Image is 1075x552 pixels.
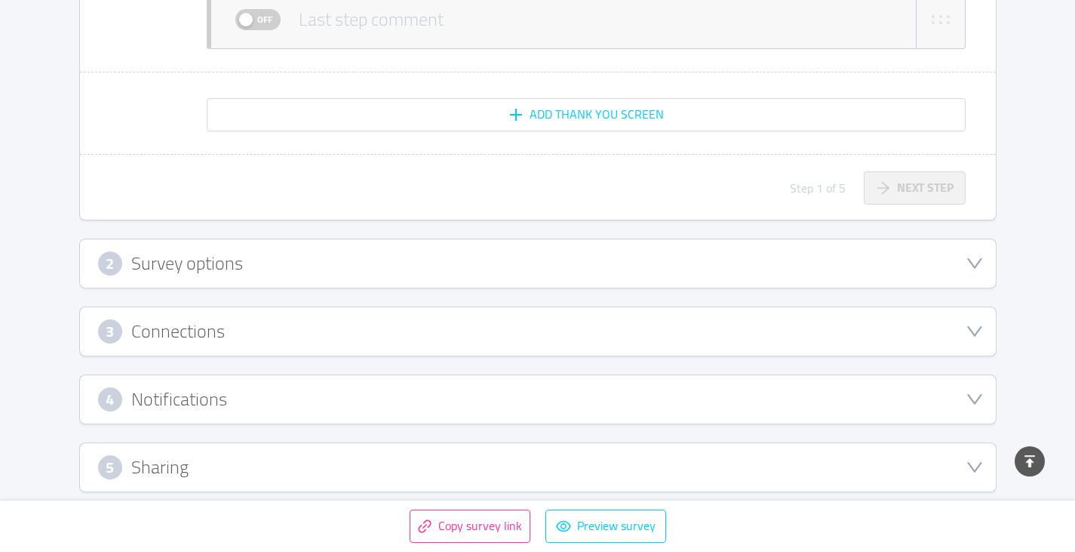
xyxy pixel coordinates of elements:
[207,98,966,131] button: icon: plusAdd Thank You screen
[966,254,984,273] i: icon: down
[131,255,243,272] h3: Survey options
[131,391,227,408] h3: Notifications
[106,391,114,408] span: 4
[545,510,666,543] button: icon: eyePreview survey
[864,171,966,205] button: icon: arrow-rightNext step
[966,322,984,341] i: icon: down
[106,459,114,476] span: 5
[131,459,189,476] h3: Sharing
[106,255,114,272] span: 2
[410,510,530,543] button: icon: linkCopy survey link
[299,6,444,33] div: Last step comment
[790,179,846,197] div: Step 1 of 5
[131,323,225,340] h3: Connections
[254,10,275,29] span: Off
[106,323,114,340] span: 3
[815,374,1067,542] iframe: Chatra live chat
